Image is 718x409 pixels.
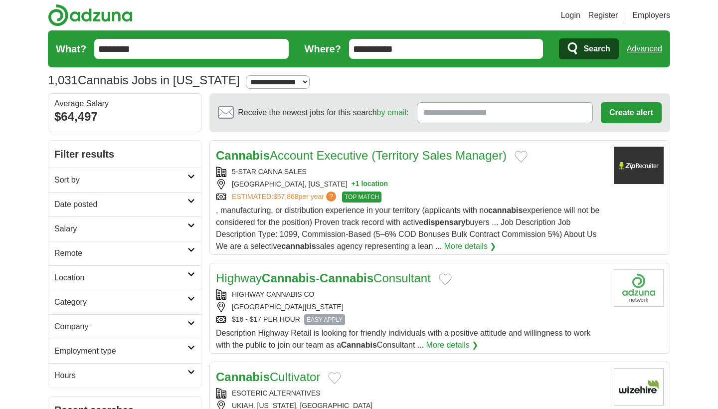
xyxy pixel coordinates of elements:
a: Employment type [48,339,201,363]
h2: Location [54,272,187,284]
h2: Category [54,296,187,308]
div: ESOTERIC ALTERNATIVES [216,388,606,399]
div: $16 - $17 PER HOUR [216,314,606,325]
label: Where? [305,41,341,56]
strong: cannabis [488,206,523,214]
a: CannabisAccount Executive (Territory Sales Manager) [216,149,507,162]
a: Company [48,314,201,339]
a: Login [561,9,580,21]
h2: Filter results [48,141,201,168]
h2: Sort by [54,174,187,186]
img: Company logo [614,147,664,184]
span: 1,031 [48,71,78,89]
strong: Cannabis [216,149,270,162]
a: by email [377,108,407,117]
a: Employers [632,9,670,21]
button: Create alert [601,102,662,123]
a: Salary [48,216,201,241]
strong: dispensary [423,218,465,226]
img: Adzuna logo [48,4,133,26]
h2: Hours [54,370,187,382]
div: [GEOGRAPHIC_DATA], [US_STATE] [216,179,606,190]
button: Add to favorite jobs [515,151,528,163]
a: Remote [48,241,201,265]
strong: Cannabis [262,271,316,285]
span: Receive the newest jobs for this search : [238,107,408,119]
a: Date posted [48,192,201,216]
a: Hours [48,363,201,388]
a: Sort by [48,168,201,192]
strong: Cannabis [320,271,373,285]
label: What? [56,41,86,56]
h2: Salary [54,223,187,235]
strong: Cannabis [216,370,270,384]
a: HighwayCannabis-CannabisConsultant [216,271,431,285]
div: 5-STAR CANNA SALES [216,167,606,177]
h2: Remote [54,247,187,259]
span: Description Highway Retail is looking for friendly individuals with a positive attitude and willi... [216,329,590,349]
div: HIGHWAY CANNABIS CO [216,289,606,300]
div: [GEOGRAPHIC_DATA][US_STATE] [216,302,606,312]
a: CannabisCultivator [216,370,320,384]
span: $57,868 [273,193,299,201]
img: Company logo [614,368,664,406]
button: Search [559,38,618,59]
a: Category [48,290,201,314]
h2: Company [54,321,187,333]
h2: Employment type [54,345,187,357]
a: Register [588,9,618,21]
button: Add to favorite jobs [439,273,452,285]
a: Location [48,265,201,290]
a: Advanced [627,39,662,59]
strong: Cannabis [341,341,377,349]
a: More details ❯ [444,240,497,252]
span: ? [326,192,336,202]
span: + [352,179,356,190]
div: Average Salary [54,100,195,108]
h1: Cannabis Jobs in [US_STATE] [48,73,240,87]
span: Search [583,39,610,59]
strong: cannabis [281,242,316,250]
span: EASY APPLY [304,314,345,325]
span: , manufacturing, or distribution experience in your territory (applicants with no experience will... [216,206,599,250]
button: +1 location [352,179,388,190]
button: Add to favorite jobs [328,372,341,384]
h2: Date posted [54,199,187,210]
a: ESTIMATED:$57,868per year? [232,192,338,203]
a: More details ❯ [426,339,479,351]
img: Company logo [614,269,664,307]
span: TOP MATCH [342,192,381,203]
div: $64,497 [54,108,195,126]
